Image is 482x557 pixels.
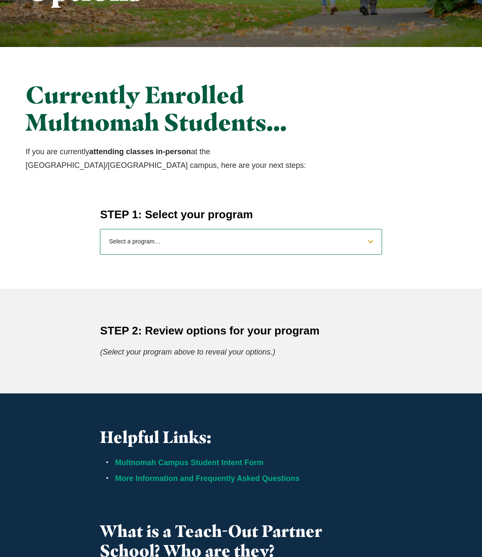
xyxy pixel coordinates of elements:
h4: STEP 2: Review options for your program [100,323,382,338]
a: More Information and Frequently Asked Questions [115,474,299,483]
h3: Helpful Links: [100,428,382,447]
h2: Currently Enrolled Multnomah Students… [26,81,307,136]
p: If you are currently at the [GEOGRAPHIC_DATA]/[GEOGRAPHIC_DATA] campus, here are your next steps: [26,145,307,173]
h4: STEP 1: Select your program [100,207,382,222]
em: (Select your program above to reveal your options.) [100,348,275,356]
strong: attending classes in-person [89,147,191,156]
a: Multnomah Campus Student Intent Form [115,458,263,467]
